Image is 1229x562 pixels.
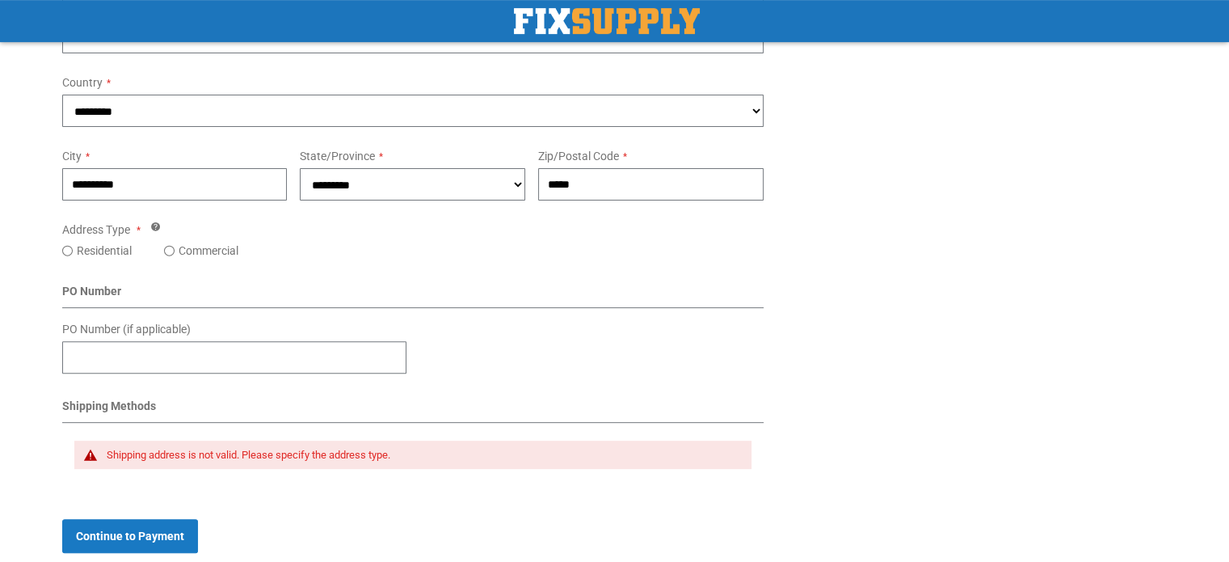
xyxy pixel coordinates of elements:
[300,150,375,163] span: State/Province
[179,243,238,259] label: Commercial
[514,8,700,34] a: store logo
[62,519,198,553] button: Continue to Payment
[76,530,184,543] span: Continue to Payment
[62,323,191,336] span: PO Number (if applicable)
[62,398,764,423] div: Shipping Methods
[62,150,82,163] span: City
[62,283,764,308] div: PO Number
[514,8,700,34] img: Fix Industrial Supply
[62,76,103,89] span: Country
[77,243,132,259] label: Residential
[538,150,619,163] span: Zip/Postal Code
[62,223,130,236] span: Address Type
[107,449,736,462] div: Shipping address is not valid. Please specify the address type.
